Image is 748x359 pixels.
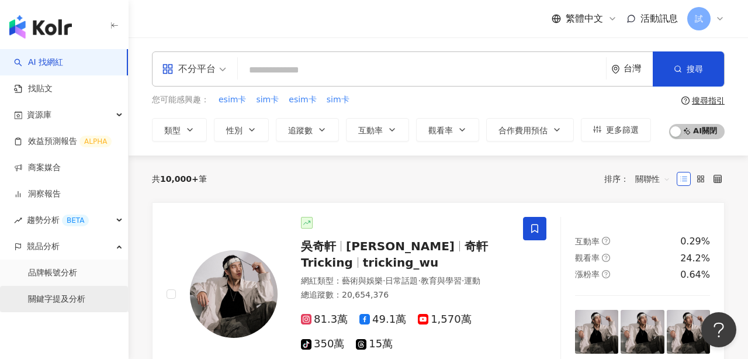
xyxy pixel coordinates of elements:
img: post-image [667,310,710,353]
img: logo [9,15,72,39]
span: 繁體中文 [566,12,603,25]
span: · [418,276,420,285]
span: 合作費用預估 [498,126,548,135]
span: · [383,276,385,285]
span: 15萬 [356,338,393,350]
img: KOL Avatar [190,250,278,338]
button: 追蹤數 [276,118,339,141]
div: 排序： [604,170,677,188]
span: 日常話題 [385,276,418,285]
button: 性別 [214,118,269,141]
span: 更多篩選 [606,125,639,134]
span: 藝術與娛樂 [342,276,383,285]
div: 共 筆 [152,174,207,184]
span: sim卡 [327,94,349,106]
iframe: Help Scout Beacon - Open [701,312,736,347]
span: 性別 [226,126,243,135]
span: 教育與學習 [421,276,462,285]
img: post-image [575,310,618,353]
span: 搜尋 [687,64,703,74]
span: 350萬 [301,338,344,350]
button: esim卡 [288,94,317,106]
a: 品牌帳號分析 [28,267,77,279]
span: esim卡 [219,94,246,106]
span: 關聯性 [635,170,670,188]
button: 更多篩選 [581,118,651,141]
a: 商案媒合 [14,162,61,174]
span: 觀看率 [428,126,453,135]
span: · [462,276,464,285]
a: 洞察報告 [14,188,61,200]
span: [PERSON_NAME] [346,239,455,253]
span: 觀看率 [575,253,600,263]
div: 台灣 [624,64,653,74]
span: 資源庫 [27,102,51,128]
span: 試 [695,12,703,25]
span: 競品分析 [27,233,60,260]
span: appstore [162,63,174,75]
span: question-circle [602,270,610,278]
span: tricking_wu [363,256,439,270]
button: 合作費用預估 [486,118,574,141]
span: 互動率 [358,126,383,135]
div: 總追蹤數 ： 20,654,376 [301,289,509,301]
span: 吳奇軒 [301,239,336,253]
span: 漲粉率 [575,270,600,279]
span: question-circle [602,237,610,245]
div: 0.64% [680,268,710,281]
span: sim卡 [256,94,279,106]
div: BETA [62,215,89,226]
span: 10,000+ [160,174,199,184]
a: 關鍵字提及分析 [28,294,85,305]
span: 追蹤數 [288,126,313,135]
span: 運動 [464,276,480,285]
span: environment [611,65,620,74]
a: 找貼文 [14,83,53,95]
a: 效益預測報告ALPHA [14,136,112,147]
span: 趨勢分析 [27,207,89,233]
button: 觀看率 [416,118,479,141]
span: 類型 [164,126,181,135]
a: searchAI 找網紅 [14,57,63,68]
button: sim卡 [255,94,279,106]
span: 49.1萬 [359,313,406,326]
div: 24.2% [680,252,710,265]
span: 互動率 [575,237,600,246]
span: 1,570萬 [418,313,472,326]
button: 搜尋 [653,51,724,87]
img: post-image [621,310,664,353]
span: 奇軒Tricking [301,239,488,270]
button: esim卡 [218,94,247,106]
div: 0.29% [680,235,710,248]
button: sim卡 [326,94,350,106]
span: 您可能感興趣： [152,94,209,106]
div: 網紅類型 ： [301,275,509,287]
button: 類型 [152,118,207,141]
span: esim卡 [289,94,316,106]
span: rise [14,216,22,225]
div: 不分平台 [162,60,216,78]
span: 81.3萬 [301,313,348,326]
span: question-circle [681,96,690,105]
span: question-circle [602,254,610,262]
span: 活動訊息 [640,13,678,24]
button: 互動率 [346,118,409,141]
div: 搜尋指引 [692,96,725,105]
